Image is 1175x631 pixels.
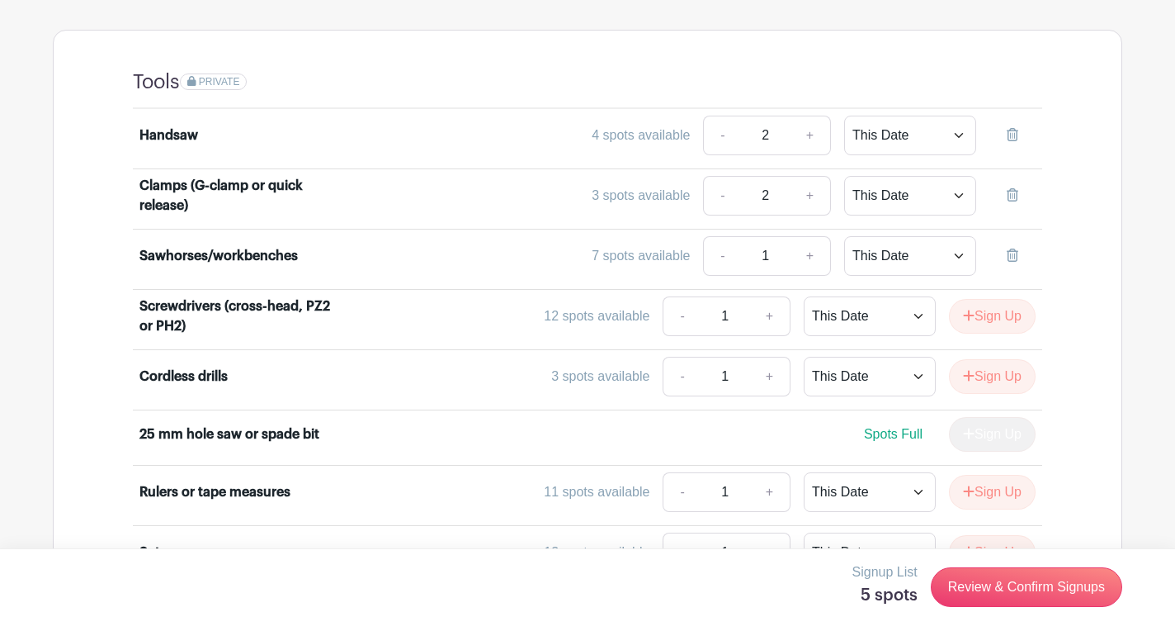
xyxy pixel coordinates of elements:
div: 7 spots available [592,246,690,266]
h5: 5 spots [852,586,918,605]
div: Clamps (G-clamp or quick release) [139,176,344,216]
a: - [663,533,701,572]
div: Set squares [139,543,213,562]
div: 13 spots available [544,543,649,562]
button: Sign Up [949,535,1036,570]
button: Sign Up [949,359,1036,394]
div: 11 spots available [544,482,649,502]
div: 3 spots available [592,186,690,206]
div: Rulers or tape measures [139,482,290,502]
a: + [749,533,790,572]
a: - [703,236,741,276]
a: - [703,176,741,216]
span: Spots Full [864,427,923,441]
div: 3 spots available [551,367,649,387]
a: - [663,357,701,396]
div: Handsaw [139,126,198,145]
a: - [663,297,701,336]
a: + [749,357,790,396]
a: + [749,297,790,336]
a: + [749,472,790,512]
h4: Tools [133,70,180,94]
div: Screwdrivers (cross-head, PZ2 or PH2) [139,297,344,336]
a: Review & Confirm Signups [931,567,1122,607]
button: Sign Up [949,475,1036,510]
div: 4 spots available [592,126,690,145]
a: + [790,176,831,216]
button: Sign Up [949,299,1036,334]
div: 25 mm hole saw or spade bit [139,425,319,444]
div: 12 spots available [544,306,649,326]
div: Sawhorses/workbenches [139,246,298,266]
span: PRIVATE [199,76,240,88]
a: + [790,116,831,155]
div: Cordless drills [139,367,228,387]
a: + [790,236,831,276]
a: - [663,472,701,512]
a: - [703,116,741,155]
p: Signup List [852,562,918,582]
